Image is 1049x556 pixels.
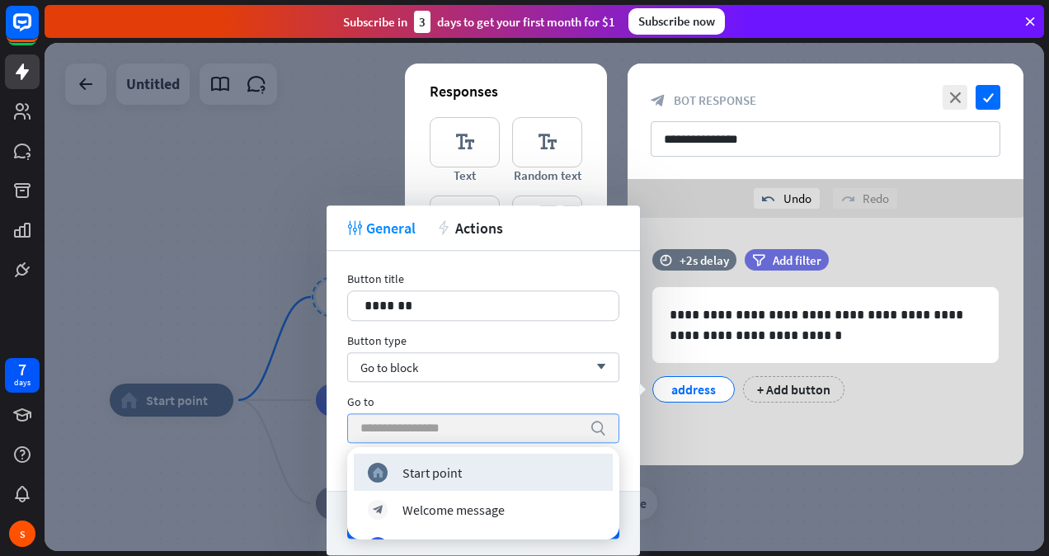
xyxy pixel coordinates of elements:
[9,521,35,547] div: S
[628,8,725,35] div: Subscribe now
[436,220,451,235] i: action
[402,464,462,480] div: Start point
[680,252,729,268] div: +2s delay
[976,85,1000,110] i: check
[754,188,820,209] div: Undo
[943,85,967,110] i: close
[841,192,854,205] i: redo
[762,192,775,205] i: undo
[588,362,606,372] i: arrow_down
[347,271,619,286] div: Button title
[360,360,418,375] span: Go to block
[666,377,721,402] div: address
[402,501,505,517] div: Welcome message
[347,454,619,470] div: or
[455,219,503,238] span: Actions
[14,377,31,389] div: days
[674,92,756,108] span: Bot Response
[373,504,383,515] i: block_bot_response
[13,7,63,56] button: Open LiveChat chat widget
[343,11,615,33] div: Subscribe in days to get your first month for $1
[366,219,416,238] span: General
[743,376,844,403] div: + Add button
[347,220,362,235] i: tweak
[833,188,897,209] div: Redo
[347,333,619,348] div: Button type
[414,11,430,33] div: 3
[660,254,672,266] i: time
[5,358,40,393] a: 7 days
[651,93,666,108] i: block_bot_response
[373,467,383,478] i: home_2
[773,252,821,268] span: Add filter
[347,394,619,409] div: Go to
[18,362,26,377] div: 7
[402,538,448,554] div: AI Assist
[752,254,765,266] i: filter
[590,420,606,436] i: search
